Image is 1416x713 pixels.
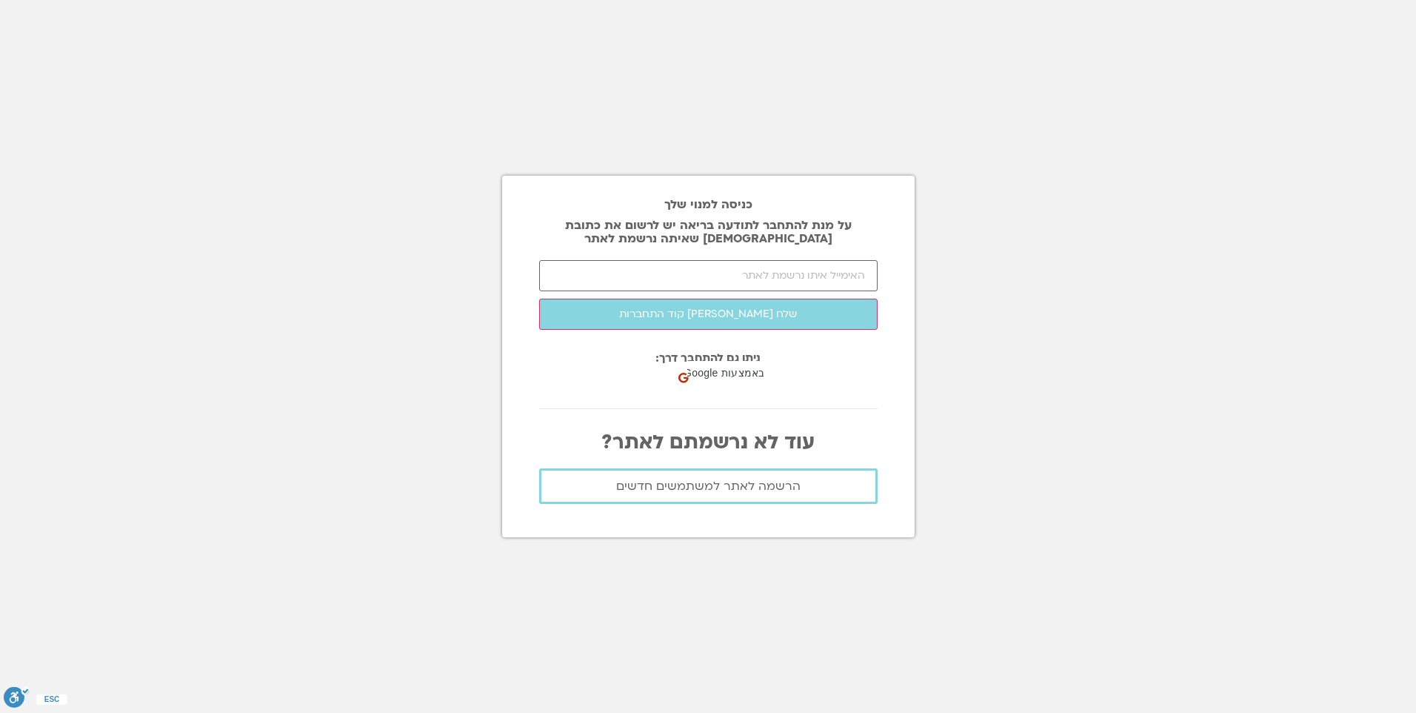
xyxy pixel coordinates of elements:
[539,299,878,330] button: שלח [PERSON_NAME] קוד התחברות
[674,358,823,388] div: כניסה באמצעות Google
[616,480,801,493] span: הרשמה לאתר למשתמשים חדשים
[539,468,878,504] a: הרשמה לאתר למשתמשים חדשים
[684,365,794,381] span: כניסה באמצעות Google
[539,198,878,211] h2: כניסה למנוי שלך
[539,219,878,245] p: על מנת להתחבר לתודעה בריאה יש לרשום את כתובת [DEMOGRAPHIC_DATA] שאיתה נרשמת לאתר
[539,260,878,291] input: האימייל איתו נרשמת לאתר
[539,431,878,454] p: עוד לא נרשמתם לאתר?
